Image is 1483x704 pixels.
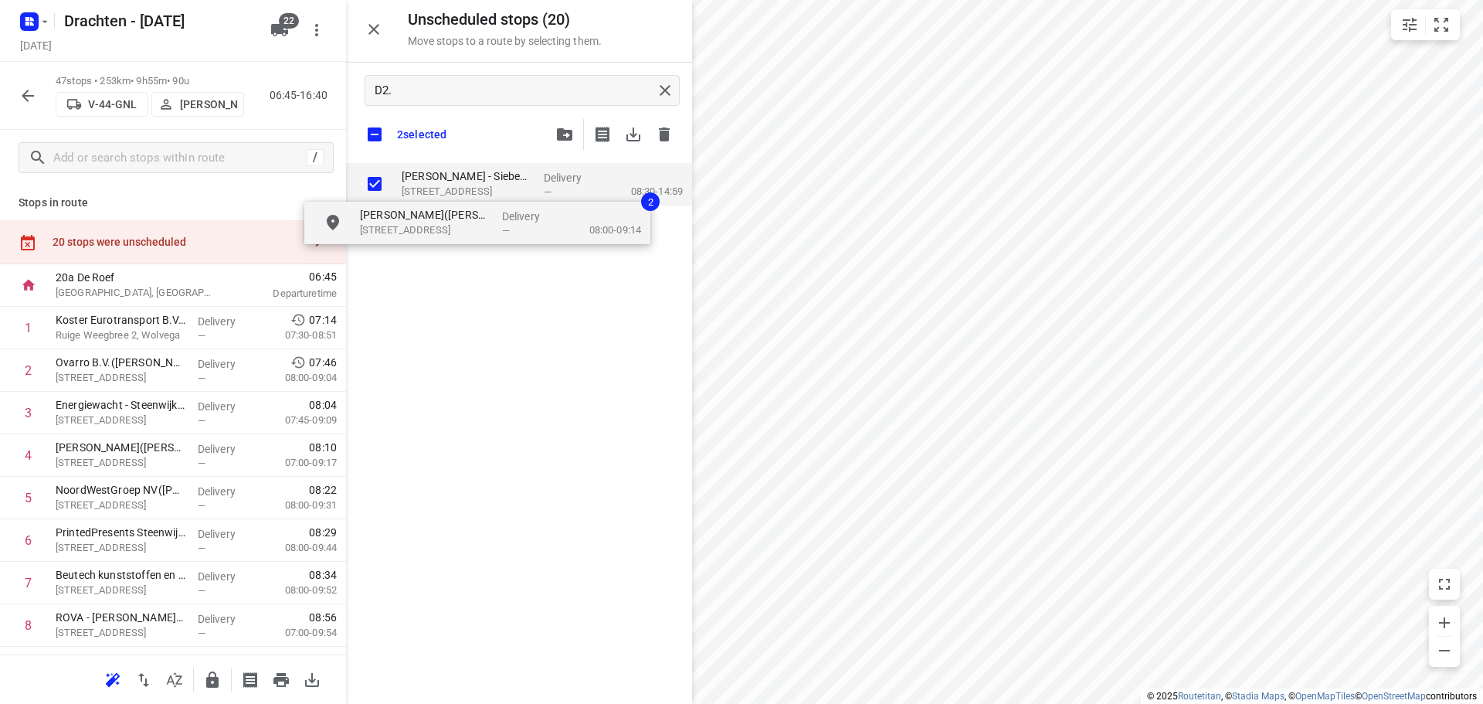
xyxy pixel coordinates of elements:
[1178,691,1221,702] a: Routetitan
[1391,9,1460,40] div: small contained button group
[58,9,258,33] h5: Rename
[53,146,307,170] input: Add or search stops within route
[358,14,389,45] button: Close
[1232,691,1284,702] a: Stadia Maps
[56,74,244,89] p: 47 stops • 253km • 9h55m • 90u
[53,236,303,248] div: 20 stops were unscheduled
[1362,691,1426,702] a: OpenStreetMap
[587,119,618,150] span: Print shipping labels
[264,15,295,46] button: 22
[1394,9,1425,40] button: Map settings
[56,92,148,117] button: V-44-GNL
[618,119,649,150] span: Download stops
[266,672,297,686] span: Print route
[297,672,327,686] span: Download route
[397,128,446,141] p: 2 selected
[279,13,299,29] span: 22
[56,285,216,301] p: [GEOGRAPHIC_DATA], [GEOGRAPHIC_DATA]
[301,15,332,46] button: More
[235,286,337,301] p: Departure time
[1295,691,1355,702] a: OpenMapTiles
[270,87,334,104] p: 06:45-16:40
[235,672,266,686] span: Print shipping labels
[197,665,228,695] button: Lock route
[649,119,680,150] span: Delete stops
[56,270,216,285] p: 20a De Roef
[1426,9,1457,40] button: Fit zoom
[14,36,58,54] h5: Project date
[180,98,237,111] p: [PERSON_NAME]
[408,35,602,47] p: Move stops to a route by selecting them.
[375,79,653,103] input: Search unscheduled stops
[19,195,327,211] p: Stops in route
[307,149,324,166] div: /
[1147,691,1477,702] li: © 2025 , © , © © contributors
[151,92,244,117] button: [PERSON_NAME]
[408,11,602,29] h5: Unscheduled stops ( 20 )
[97,672,128,686] span: Reoptimize route
[88,98,137,111] p: V-44-GNL
[346,163,692,701] div: grid
[159,672,190,686] span: Sort by time window
[128,672,159,686] span: Reverse route
[235,269,337,284] span: 06:45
